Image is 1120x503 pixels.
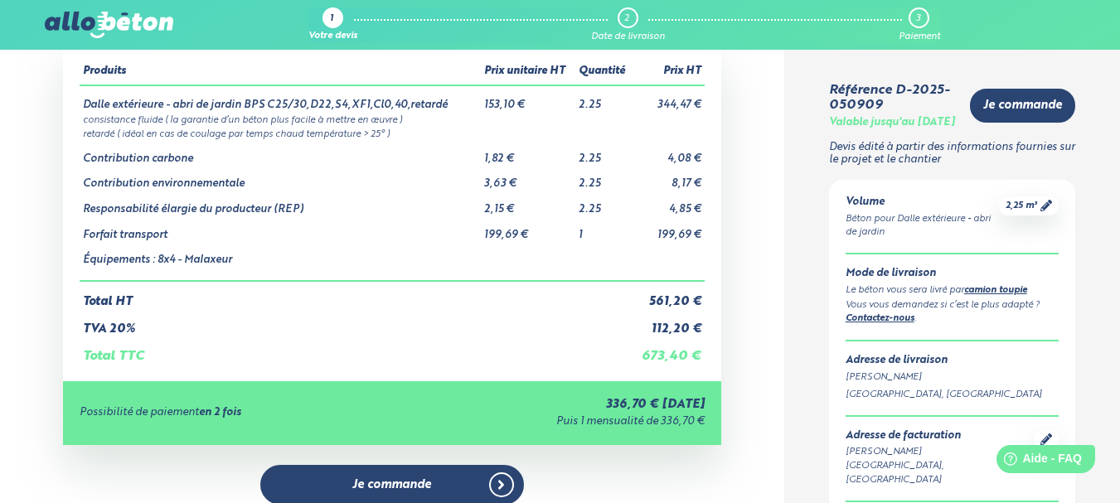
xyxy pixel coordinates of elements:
div: Le béton vous sera livré par [846,283,1059,298]
div: Béton pour Dalle extérieure - abri de jardin [846,212,999,240]
div: Adresse de livraison [846,355,1059,367]
div: [PERSON_NAME] [846,445,1034,459]
iframe: Help widget launcher [972,438,1102,485]
div: 2 [624,13,629,24]
td: 4,08 € [633,140,705,166]
td: Total TTC [80,336,633,364]
td: 3,63 € [481,165,576,191]
td: Dalle extérieure - abri de jardin BPS C25/30,D22,S4,XF1,Cl0,40,retardé [80,85,481,112]
div: [GEOGRAPHIC_DATA], [GEOGRAPHIC_DATA] [846,388,1059,402]
td: 112,20 € [633,309,705,336]
th: Prix HT [633,59,705,85]
a: 1 Votre devis [308,7,357,42]
td: 4,85 € [633,191,705,216]
a: 3 Paiement [899,7,940,42]
div: Paiement [899,31,940,42]
td: 2.25 [575,140,633,166]
th: Quantité [575,59,633,85]
div: Puis 1 mensualité de 336,70 € [405,416,705,428]
td: 153,10 € [481,85,576,112]
div: Date de livraison [591,31,665,42]
td: 1,82 € [481,140,576,166]
div: 336,70 € [DATE] [405,398,705,412]
a: Je commande [970,89,1075,123]
td: 673,40 € [633,336,705,364]
div: Vous vous demandez si c’est le plus adapté ? . [846,298,1059,327]
div: [GEOGRAPHIC_DATA], [GEOGRAPHIC_DATA] [846,459,1034,487]
td: 2.25 [575,191,633,216]
td: retardé ( idéal en cas de coulage par temps chaud température > 25° ) [80,126,705,140]
td: 2,15 € [481,191,576,216]
td: Forfait transport [80,216,481,242]
td: 344,47 € [633,85,705,112]
td: 8,17 € [633,165,705,191]
div: 1 [330,14,333,25]
th: Prix unitaire HT [481,59,576,85]
img: allobéton [45,12,172,38]
td: Contribution carbone [80,140,481,166]
td: Total HT [80,281,633,309]
a: camion toupie [964,286,1027,295]
td: 199,69 € [633,216,705,242]
p: Devis édité à partir des informations fournies sur le projet et le chantier [829,142,1075,166]
div: Mode de livraison [846,268,1059,280]
td: TVA 20% [80,309,633,336]
div: Possibilité de paiement [80,407,405,419]
a: Contactez-nous [846,314,914,323]
a: 2 Date de livraison [591,7,665,42]
td: Responsabilité élargie du producteur (REP) [80,191,481,216]
div: Votre devis [308,31,357,42]
div: [PERSON_NAME] [846,370,1059,385]
strong: en 2 fois [199,407,241,418]
td: consistance fluide ( la garantie d’un béton plus facile à mettre en œuvre ) [80,112,705,126]
td: 1 [575,216,633,242]
div: Référence D-2025-050909 [829,83,957,114]
th: Produits [80,59,481,85]
div: Adresse de facturation [846,430,1034,443]
td: Équipements : 8x4 - Malaxeur [80,241,481,281]
td: Contribution environnementale [80,165,481,191]
td: 199,69 € [481,216,576,242]
div: Valable jusqu'au [DATE] [829,117,955,129]
div: 3 [916,13,920,24]
span: Je commande [352,478,431,492]
td: 2.25 [575,165,633,191]
td: 561,20 € [633,281,705,309]
div: Volume [846,196,999,209]
span: Je commande [983,99,1062,113]
td: 2.25 [575,85,633,112]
